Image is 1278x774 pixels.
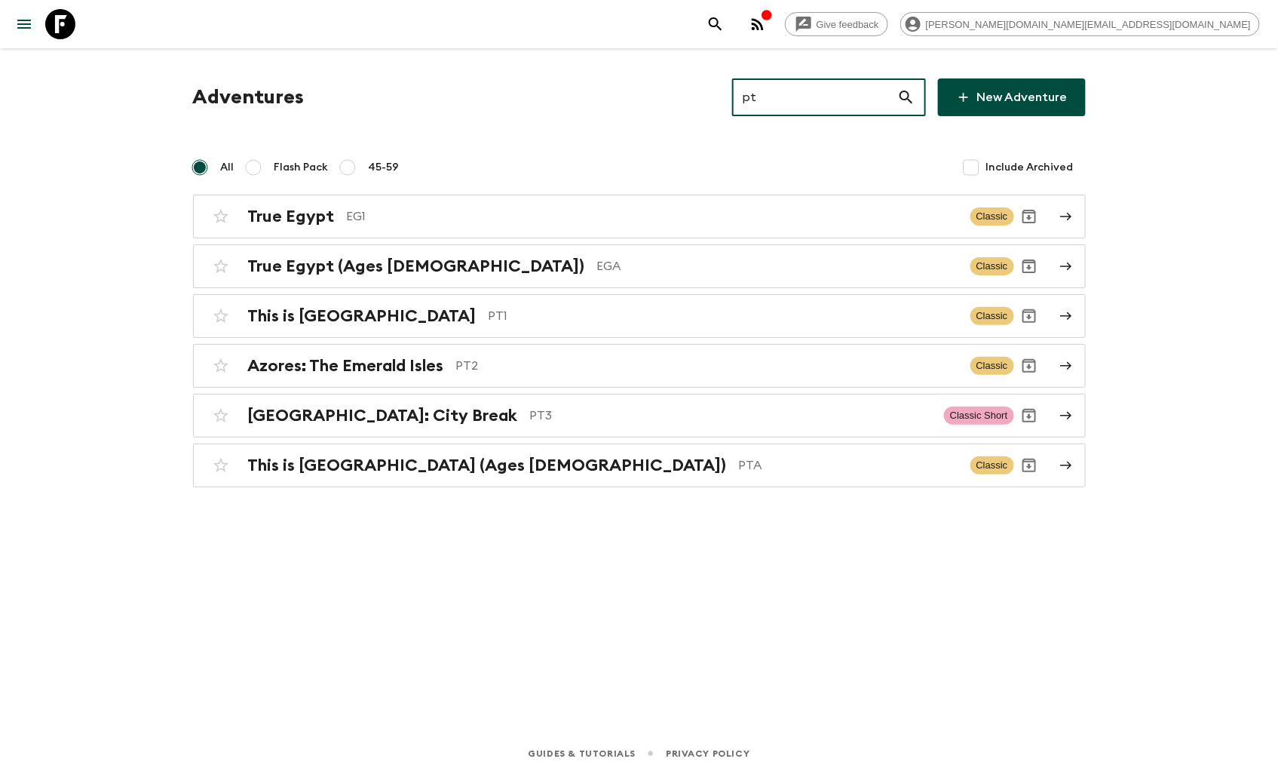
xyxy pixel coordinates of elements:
[193,82,305,112] h1: Adventures
[700,9,731,39] button: search adventures
[970,357,1014,375] span: Classic
[193,444,1086,487] a: This is [GEOGRAPHIC_DATA] (Ages [DEMOGRAPHIC_DATA])PTAClassicArchive
[248,456,727,475] h2: This is [GEOGRAPHIC_DATA] (Ages [DEMOGRAPHIC_DATA])
[248,207,335,226] h2: True Egypt
[221,160,234,175] span: All
[1014,401,1044,431] button: Archive
[193,344,1086,388] a: Azores: The Emerald IslesPT2ClassicArchive
[938,78,1086,116] a: New Adventure
[944,407,1014,425] span: Classic Short
[970,456,1014,475] span: Classic
[248,356,444,376] h2: Azores: The Emerald Isles
[970,207,1014,226] span: Classic
[193,294,1086,338] a: This is [GEOGRAPHIC_DATA]PT1ClassicArchive
[900,12,1260,36] div: [PERSON_NAME][DOMAIN_NAME][EMAIL_ADDRESS][DOMAIN_NAME]
[1014,301,1044,331] button: Archive
[193,195,1086,238] a: True EgyptEG1ClassicArchive
[785,12,888,36] a: Give feedback
[1014,251,1044,281] button: Archive
[732,76,897,118] input: e.g. AR1, Argentina
[970,257,1014,275] span: Classic
[970,307,1014,325] span: Classic
[1014,201,1044,232] button: Archive
[369,160,400,175] span: 45-59
[456,357,958,375] p: PT2
[193,244,1086,288] a: True Egypt (Ages [DEMOGRAPHIC_DATA])EGAClassicArchive
[528,745,636,762] a: Guides & Tutorials
[530,407,932,425] p: PT3
[918,19,1259,30] span: [PERSON_NAME][DOMAIN_NAME][EMAIL_ADDRESS][DOMAIN_NAME]
[808,19,887,30] span: Give feedback
[248,306,477,326] h2: This is [GEOGRAPHIC_DATA]
[248,256,585,276] h2: True Egypt (Ages [DEMOGRAPHIC_DATA])
[9,9,39,39] button: menu
[1014,351,1044,381] button: Archive
[489,307,958,325] p: PT1
[986,160,1074,175] span: Include Archived
[1014,450,1044,481] button: Archive
[193,394,1086,438] a: [GEOGRAPHIC_DATA]: City BreakPT3Classic ShortArchive
[274,160,329,175] span: Flash Pack
[666,745,749,762] a: Privacy Policy
[597,257,958,275] p: EGA
[248,406,518,425] h2: [GEOGRAPHIC_DATA]: City Break
[739,456,958,475] p: PTA
[347,207,958,226] p: EG1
